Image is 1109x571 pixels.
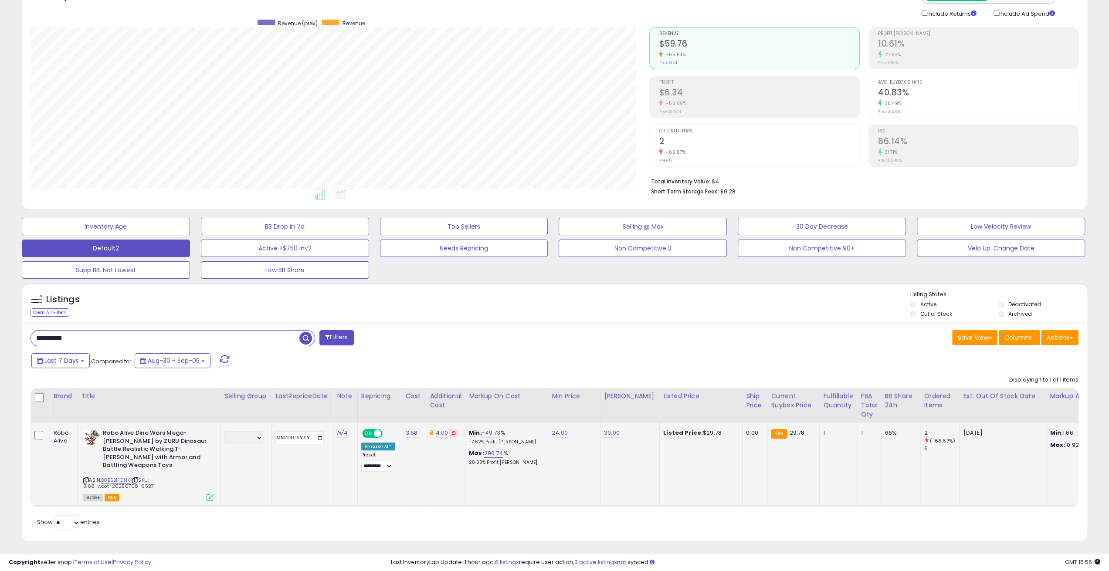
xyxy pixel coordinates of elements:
span: FBA [105,494,119,501]
button: Needs Repricing [380,240,548,257]
h2: $59.76 [659,39,859,51]
div: 2 [924,429,959,437]
span: Columns [1004,333,1032,342]
button: Save View [952,330,997,345]
li: $4 [651,176,1072,186]
div: 66% [885,429,913,437]
small: 27.83% [882,51,901,58]
span: $0.28 [720,187,735,196]
a: N/A [337,429,347,437]
span: | SKU: 3.68_woot_20250708_6527 [83,476,154,490]
small: (-66.67%) [929,437,955,444]
span: Profit [PERSON_NAME] [878,31,1078,36]
button: Actions [1041,330,1078,345]
div: Est. Out Of Stock Date [963,392,1042,401]
div: Selling Group [224,392,268,401]
span: Aug-30 - Sep-05 [148,356,200,365]
th: The percentage added to the cost of goods (COGS) that forms the calculator for Min & Max prices. [465,388,548,422]
p: 28.00% Profit [PERSON_NAME] [469,460,541,466]
small: Prev: 31.29% [878,109,900,114]
span: Revenue [659,31,859,36]
a: 24.00 [552,429,568,437]
div: Fulfillable Quantity [823,392,853,410]
small: Prev: $14.44 [659,109,681,114]
h5: Listings [46,294,80,306]
small: Prev: 6 [659,158,671,163]
button: Active >$750 Inv2 [201,240,369,257]
button: Default2 [22,240,190,257]
h2: 86.14% [878,136,1078,148]
small: 30.49% [882,100,902,107]
a: 6 listings [495,558,519,566]
span: Show: entries [37,518,100,526]
h2: 40.83% [878,88,1078,99]
div: Cost [406,392,423,401]
div: 6 [924,445,959,453]
a: 296.74 [484,449,503,458]
button: Columns [999,330,1040,345]
span: Ordered Items [659,129,859,134]
small: Prev: 8.30% [878,60,899,65]
div: Robo Alive [54,429,71,445]
small: Prev: $174 [659,60,677,65]
button: Inventory Age [22,218,190,235]
b: Short Term Storage Fees: [651,188,719,195]
button: Low Velocity Review [917,218,1085,235]
p: Listing States: [910,291,1087,299]
div: Last InventoryLab Update: 1 hour ago, require user action, not synced. [391,558,1100,567]
div: 0.00 [746,429,760,437]
span: Profit [659,80,859,85]
button: Selling @ Max [559,218,727,235]
small: 31.71% [882,149,898,155]
th: CSV column name: cust_attr_5_Selling Group [221,388,272,422]
button: Supp BB. Not Lowest [22,261,190,279]
div: Amazon AI * [361,443,395,450]
th: CSV column name: cust_attr_4_LastRepriceDate [272,388,333,422]
button: Last 7 Days [31,353,90,368]
b: Max: [469,449,484,457]
div: LastRepriceDate [275,392,329,401]
h2: $6.34 [659,88,859,99]
img: 51+Ili+B4EL._SL40_.jpg [83,429,101,446]
a: B0BSB1FQHK [101,476,130,484]
span: Avg. Buybox Share [878,80,1078,85]
div: Repricing [361,392,398,401]
div: Title [81,392,217,401]
span: Revenue (prev) [278,20,318,27]
button: 30 Day Decrease [738,218,906,235]
button: Non Competitive 90+ [738,240,906,257]
button: BB Drop in 7d [201,218,369,235]
strong: Copyright [9,558,41,566]
a: 3 active listings [574,558,617,566]
div: Note [337,392,354,401]
span: ON [363,430,374,437]
strong: Min: [1050,429,1063,437]
div: % [469,449,541,466]
div: seller snap | | [9,558,151,567]
span: Last 7 Days [44,356,79,365]
a: -49.73 [482,429,501,437]
small: FBA [771,429,787,439]
span: ROI [878,129,1078,134]
div: % [469,429,541,445]
span: 2025-09-13 15:56 GMT [1065,558,1100,566]
button: Top Sellers [380,218,548,235]
div: [PERSON_NAME] [604,392,656,401]
div: BB Share 24h. [885,392,916,410]
b: Listed Price: [663,429,703,437]
span: OFF [381,430,395,437]
span: Revenue [343,20,365,27]
b: Robo Alive Dino Wars Mega-[PERSON_NAME] by ZURU Dinosaur Battle Realistic Walking T-[PERSON_NAME]... [103,429,209,472]
label: Deactivated [1008,301,1041,308]
div: Additional Cost [430,392,461,410]
div: $29.78 [663,429,736,437]
label: Active [920,301,936,308]
div: Brand [54,392,74,401]
div: Markup on Cost [469,392,544,401]
div: FBA Total Qty [861,392,877,419]
span: 29.78 [790,429,805,437]
label: Out of Stock [920,310,952,318]
div: Displaying 1 to 1 of 1 items [1009,376,1078,384]
div: 1 [823,429,850,437]
button: Low BB Share [201,261,369,279]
